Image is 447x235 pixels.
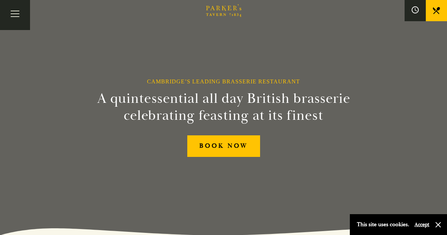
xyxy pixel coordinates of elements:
[357,219,409,230] p: This site uses cookies.
[414,221,429,228] button: Accept
[435,221,442,228] button: Close and accept
[147,78,300,85] h1: Cambridge’s Leading Brasserie Restaurant
[187,135,260,157] a: BOOK NOW
[63,90,385,124] h2: A quintessential all day British brasserie celebrating feasting at its finest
